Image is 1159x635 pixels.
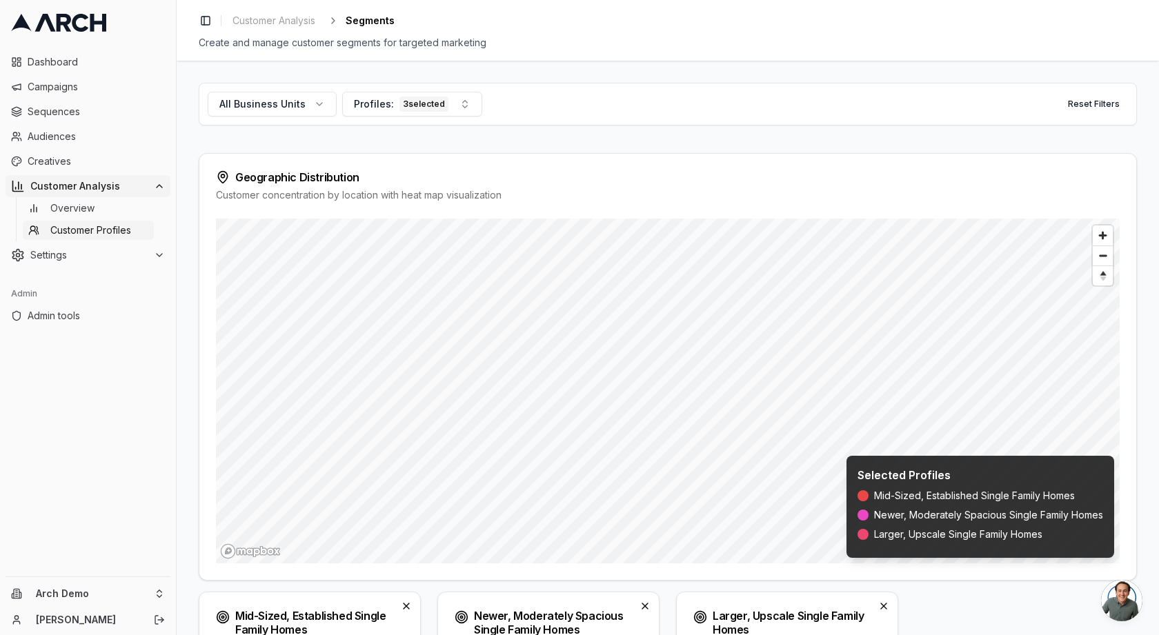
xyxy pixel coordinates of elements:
div: 3 selected [399,97,448,112]
div: Customer concentration by location with heat map visualization [216,188,1120,202]
span: Dashboard [28,55,165,69]
span: Campaigns [28,80,165,94]
a: Campaigns [6,76,170,98]
a: Dashboard [6,51,170,73]
div: Geographic Distribution [216,170,1120,184]
div: Create and manage customer segments for targeted marketing [199,36,1137,50]
button: Log out [150,610,169,629]
span: Overview [50,201,95,215]
button: Reset bearing to north [1093,265,1113,285]
span: All Business Units [219,97,306,111]
h3: Selected Profiles [858,467,1103,483]
button: Zoom out [1093,245,1113,265]
span: Mid-Sized, Established Single Family Homes [874,489,1075,503]
button: Deselect profile [398,598,415,614]
a: [PERSON_NAME] [36,613,139,627]
nav: breadcrumb [227,11,395,30]
button: All Business Units [208,92,337,117]
span: Customer Analysis [232,14,315,28]
span: Sequences [28,105,165,119]
span: Customer Profiles [50,223,131,237]
span: Reset bearing to north [1091,268,1114,284]
canvas: Map [216,219,1120,563]
span: Creatives [28,154,165,168]
button: Customer Analysis [6,175,170,197]
div: Admin [6,283,170,305]
a: Overview [23,199,154,218]
span: Segments [346,14,395,28]
span: Arch Demo [36,587,148,600]
span: Customer Analysis [30,179,148,193]
a: Customer Analysis [227,11,321,30]
span: Larger, Upscale Single Family Homes [874,527,1042,541]
a: Sequences [6,101,170,123]
a: Open chat [1101,580,1142,621]
span: Newer, Moderately Spacious Single Family Homes [874,508,1103,522]
button: Arch Demo [6,583,170,605]
a: Customer Profiles [23,221,154,240]
div: Profiles: [354,97,448,112]
a: Admin tools [6,305,170,327]
a: Mapbox homepage [220,543,281,559]
span: Audiences [28,130,165,143]
button: Reset Filters [1060,93,1128,115]
a: Creatives [6,150,170,172]
a: Audiences [6,125,170,148]
span: Admin tools [28,309,165,323]
button: Zoom in [1093,225,1113,245]
button: Settings [6,244,170,266]
button: Deselect profile [637,598,653,614]
button: Deselect profile [875,598,892,614]
span: Settings [30,248,148,262]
